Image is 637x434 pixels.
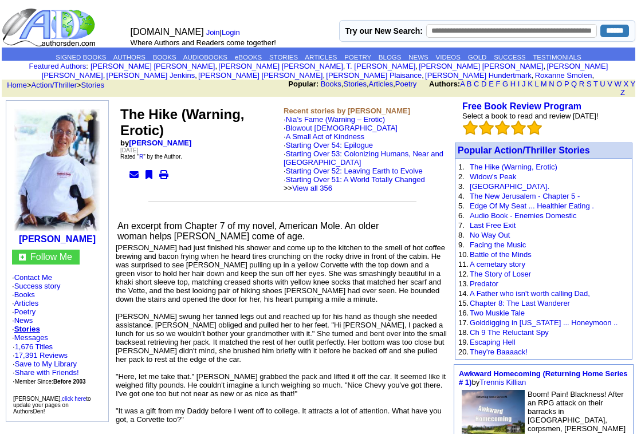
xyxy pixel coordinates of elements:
a: M [541,80,547,88]
font: · · [13,342,86,385]
a: [PERSON_NAME] [PERSON_NAME] [91,62,215,70]
a: Z [620,88,625,97]
img: bigemptystars.png [463,120,478,135]
a: Last Free Exit [470,221,516,230]
img: bigemptystars.png [479,120,494,135]
a: eBOOKS [235,54,262,61]
font: 14. [458,289,469,298]
a: Chapter 8: The Last Wanderer [470,299,570,307]
a: The Hike (Warning, Erotic) [470,163,557,171]
a: [PERSON_NAME] [129,139,191,147]
font: i [545,64,546,70]
a: [PERSON_NAME] [19,234,96,244]
font: 11. [458,260,469,269]
a: TESTIMONIALS [533,54,581,61]
a: BLOGS [379,54,402,61]
a: Widow's Peak [470,172,516,181]
a: Audio Book - Enemies Domestic [470,211,576,220]
a: T [593,80,598,88]
font: 10. [458,250,469,259]
font: 18. [458,328,469,337]
font: · [284,132,443,192]
font: 1. [458,163,465,171]
a: Articles [369,80,394,88]
font: i [424,73,425,79]
font: 6. [458,211,465,220]
a: [PERSON_NAME] [PERSON_NAME] [198,71,323,80]
a: 17,391 Reviews [15,351,68,360]
a: Books [321,80,341,88]
label: Try our New Search: [345,26,423,35]
a: Edge Of My Seat ... Healthier Eating . [470,202,594,210]
a: They're Baaaack! [470,348,528,356]
a: Blowout [DEMOGRAPHIC_DATA] [286,124,398,132]
a: [PERSON_NAME] [PERSON_NAME] [419,62,543,70]
font: Member Since: [15,378,86,385]
a: R [579,80,584,88]
a: A Small Act of Kindness [286,132,364,141]
a: The New Jerusalem - Chapter 5 - [470,192,580,200]
a: Golddigging in [US_STATE] ... Honeymoon .. [470,318,618,327]
font: 3. [458,182,465,191]
img: gc.jpg [19,254,26,261]
a: Contact Me [14,273,52,282]
font: i [105,73,106,79]
font: 19. [458,338,469,346]
a: G [502,80,508,88]
a: Home [7,81,27,89]
a: C [474,80,479,88]
img: bigemptystars.png [495,120,510,135]
font: i [197,73,198,79]
font: 16. [458,309,469,317]
a: Free Book Review Program [462,101,581,111]
a: Starting Over 54: Epilogue [286,141,373,149]
a: Starting Over 52: Leaving Earth to Evolve [286,167,423,175]
font: 8. [458,231,465,239]
font: [DOMAIN_NAME] [131,27,204,37]
a: [GEOGRAPHIC_DATA]. [470,182,549,191]
a: R [139,153,143,160]
a: P [564,80,569,88]
a: Stories [14,325,40,333]
a: click here [62,396,86,402]
a: Follow Me [30,252,72,262]
a: [PERSON_NAME] Plaisance [326,71,422,80]
font: Where Authors and Readers come together! [131,38,276,47]
a: [PERSON_NAME] [PERSON_NAME] [218,62,343,70]
font: i [533,73,534,79]
a: E [489,80,494,88]
b: Before 2003 [53,378,86,385]
a: Books [14,290,35,299]
a: Action/Thriller [32,81,77,89]
a: BOOKS [153,54,176,61]
font: by [459,369,628,386]
a: A cemetary story [470,260,525,269]
b: Authors: [429,80,460,88]
a: SIGNED BOOKS [56,54,106,61]
a: No Way Out [470,231,510,239]
a: Popular Action/Thriller Stories [458,145,590,155]
font: 7. [458,221,465,230]
a: I [518,80,520,88]
font: 5. [458,202,465,210]
font: 15. [458,299,469,307]
font: 9. [458,240,465,249]
font: The Hike (Warning, Erotic) [120,106,244,138]
a: N [549,80,554,88]
a: Roxanne Smolen [535,71,592,80]
font: 12. [458,270,469,278]
font: · [284,124,443,192]
font: , , , [288,80,635,97]
font: i [418,64,419,70]
a: Articles [14,299,39,307]
font: Select a book to read and review [DATE]! [462,112,599,120]
a: News [14,316,33,325]
a: Poetry [395,80,417,88]
a: F [496,80,500,88]
a: Q [571,80,577,88]
a: Starting Over 53: Colonizing Humans, Near and [GEOGRAPHIC_DATA] [284,149,443,167]
a: Save to My Library [15,360,77,368]
a: NEWS [408,54,428,61]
